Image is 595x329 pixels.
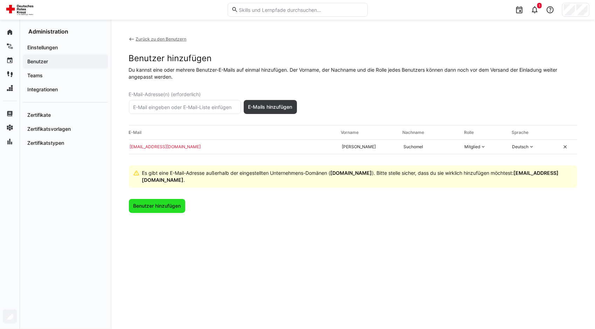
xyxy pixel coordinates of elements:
button: E-Mails hinzufügen [244,100,297,114]
div: Benutzer hinzufügen [129,53,577,64]
div: Zurück zu den Benutzern [136,36,187,42]
span: Benutzer hinzufügen [132,202,182,209]
span: Rolle [464,130,506,135]
button: Benutzer hinzufügen [129,199,186,213]
span: Nachname [403,130,459,135]
span: 1 [539,3,540,8]
strong: [EMAIL_ADDRESS][DOMAIN_NAME] [142,170,559,183]
strong: [DOMAIN_NAME] [330,170,372,176]
span: E-Mail [129,130,335,135]
span: Deutsch [512,144,529,150]
div: Mitglied [465,144,480,150]
input: Nachname hinzufügen [403,144,458,150]
span: Sprache [512,130,554,135]
input: Skills und Lernpfade durchsuchen… [238,7,364,13]
span: Vorname [341,130,397,135]
input: Vorname hinzufügen [341,144,397,150]
div: Du kannst eine oder mehrere Benutzer-E-Mails auf einmal hinzufügen. Der Vorname, der Nachname und... [129,66,577,80]
input: E-Mail hinzufügen [129,144,335,150]
span: Es gibt eine E-Mail-Adresse außerhalb der eingestellten Unternehmens-Domänen ( ). Bitte stelle si... [142,170,559,183]
span: E-Mails hinzufügen [247,103,293,110]
input: E-Mail eingeben oder E-Mail-Liste einfügen [133,104,237,110]
span: E-Mail-Adresse(n) (erforderlich) [129,92,201,97]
